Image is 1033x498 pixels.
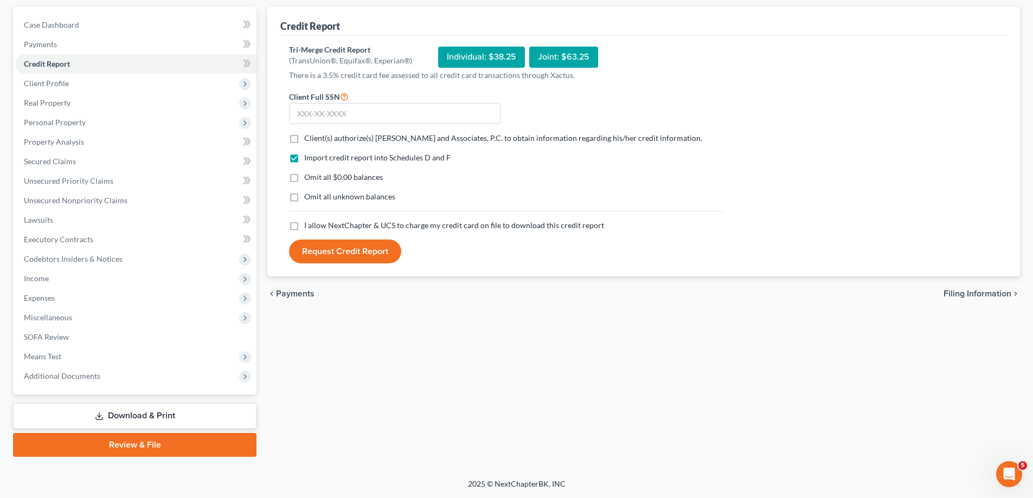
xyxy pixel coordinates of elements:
[24,137,84,146] span: Property Analysis
[289,92,340,101] span: Client Full SSN
[289,44,412,55] div: Tri-Merge Credit Report
[944,289,1020,298] button: Filing Information chevron_right
[24,332,69,341] span: SOFA Review
[24,352,61,361] span: Means Test
[24,274,49,283] span: Income
[289,70,723,81] p: There is a 3.5% credit card fee assessed to all credit card transactions through Xactus.
[289,240,401,263] button: Request Credit Report
[13,403,256,429] a: Download & Print
[15,230,256,249] a: Executory Contracts
[13,433,256,457] a: Review & File
[208,478,826,498] div: 2025 © NextChapterBK, INC
[529,47,598,68] div: Joint: $63.25
[24,79,69,88] span: Client Profile
[276,289,315,298] span: Payments
[304,221,604,230] span: I allow NextChapter & UCS to charge my credit card on file to download this credit report
[267,289,315,298] button: chevron_left Payments
[15,132,256,152] a: Property Analysis
[24,254,123,263] span: Codebtors Insiders & Notices
[24,98,70,107] span: Real Property
[15,54,256,74] a: Credit Report
[304,192,395,201] span: Omit all unknown balances
[24,176,113,185] span: Unsecured Priority Claims
[15,35,256,54] a: Payments
[280,20,340,33] div: Credit Report
[24,157,76,166] span: Secured Claims
[304,172,383,182] span: Omit all $0.00 balances
[24,40,57,49] span: Payments
[289,55,412,66] div: (TransUnion®, Equifax®, Experian®)
[24,59,70,68] span: Credit Report
[944,289,1011,298] span: Filing Information
[15,15,256,35] a: Case Dashboard
[24,20,79,29] span: Case Dashboard
[1018,461,1027,470] span: 5
[289,103,501,125] input: XXX-XX-XXXX
[24,371,100,380] span: Additional Documents
[15,191,256,210] a: Unsecured Nonpriority Claims
[15,152,256,171] a: Secured Claims
[1011,289,1020,298] i: chevron_right
[304,133,702,143] span: Client(s) authorize(s) [PERSON_NAME] and Associates, P.C. to obtain information regarding his/her...
[996,461,1022,487] iframe: Intercom live chat
[24,235,93,244] span: Executory Contracts
[438,47,525,68] div: Individual: $38.25
[24,215,53,224] span: Lawsuits
[24,293,55,302] span: Expenses
[24,118,86,127] span: Personal Property
[304,153,451,162] span: Import credit report into Schedules D and F
[24,313,72,322] span: Miscellaneous
[15,327,256,347] a: SOFA Review
[267,289,276,298] i: chevron_left
[15,210,256,230] a: Lawsuits
[15,171,256,191] a: Unsecured Priority Claims
[24,196,127,205] span: Unsecured Nonpriority Claims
